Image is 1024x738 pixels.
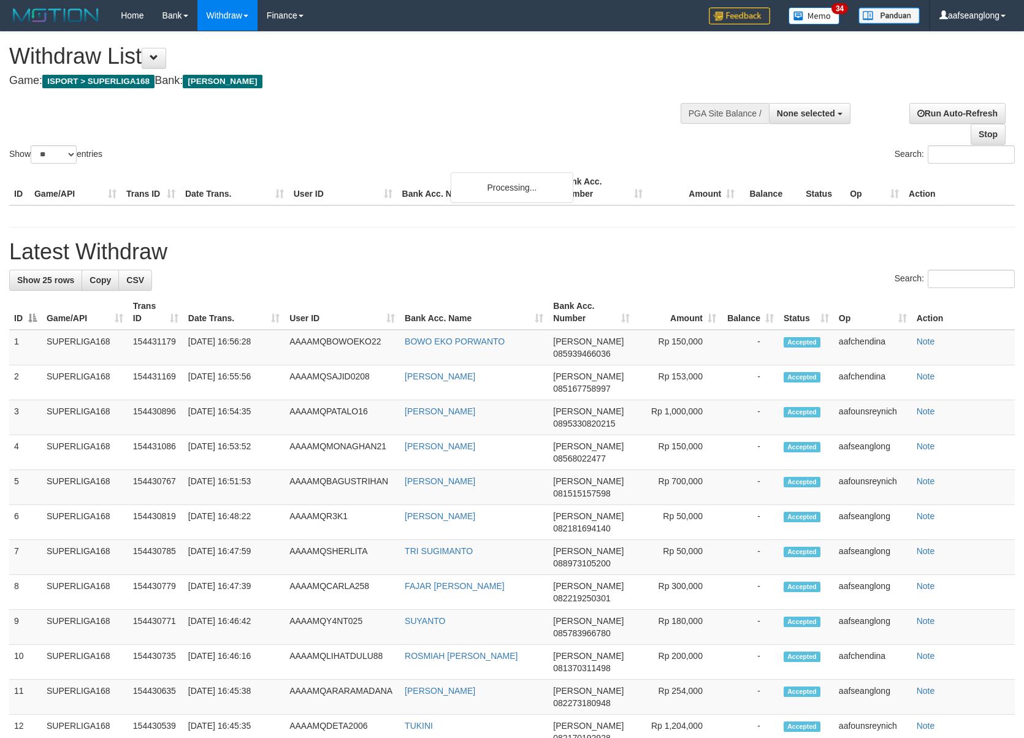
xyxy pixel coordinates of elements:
[285,365,400,400] td: AAAAMQSAJID0208
[635,470,721,505] td: Rp 700,000
[42,75,155,88] span: ISPORT > SUPERLIGA168
[9,435,42,470] td: 4
[405,476,475,486] a: [PERSON_NAME]
[834,680,912,715] td: aafseanglong
[917,476,935,486] a: Note
[721,505,779,540] td: -
[681,103,769,124] div: PGA Site Balance /
[405,337,505,346] a: BOWO EKO PORWANTO
[9,645,42,680] td: 10
[553,581,624,591] span: [PERSON_NAME]
[553,523,610,533] span: Copy 082181694140 to clipboard
[784,687,820,697] span: Accepted
[553,454,606,463] span: Copy 08568022477 to clipboard
[635,330,721,365] td: Rp 150,000
[721,400,779,435] td: -
[834,330,912,365] td: aafchendina
[405,546,473,556] a: TRI SUGIMANTO
[721,540,779,575] td: -
[635,435,721,470] td: Rp 150,000
[553,337,624,346] span: [PERSON_NAME]
[9,44,670,69] h1: Withdraw List
[917,581,935,591] a: Note
[128,330,183,365] td: 154431179
[553,628,610,638] span: Copy 085783966780 to clipboard
[405,406,475,416] a: [PERSON_NAME]
[784,512,820,522] span: Accepted
[128,295,183,330] th: Trans ID: activate to sort column ascending
[405,581,505,591] a: FAJAR [PERSON_NAME]
[183,680,285,715] td: [DATE] 16:45:38
[42,435,128,470] td: SUPERLIGA168
[635,575,721,610] td: Rp 300,000
[82,270,119,291] a: Copy
[397,170,556,205] th: Bank Acc. Name
[285,610,400,645] td: AAAAMQY4NT025
[42,540,128,575] td: SUPERLIGA168
[858,7,920,24] img: panduan.png
[553,721,624,731] span: [PERSON_NAME]
[553,419,615,428] span: Copy 0895330820215 to clipboard
[779,295,834,330] th: Status: activate to sort column ascending
[917,511,935,521] a: Note
[553,663,610,673] span: Copy 081370311498 to clipboard
[635,680,721,715] td: Rp 254,000
[90,275,111,285] span: Copy
[789,7,840,25] img: Button%20Memo.svg
[285,400,400,435] td: AAAAMQPATALO16
[769,103,850,124] button: None selected
[118,270,152,291] a: CSV
[917,371,935,381] a: Note
[917,337,935,346] a: Note
[183,295,285,330] th: Date Trans.: activate to sort column ascending
[405,511,475,521] a: [PERSON_NAME]
[721,330,779,365] td: -
[635,295,721,330] th: Amount: activate to sort column ascending
[9,540,42,575] td: 7
[834,575,912,610] td: aafseanglong
[635,365,721,400] td: Rp 153,000
[553,616,624,626] span: [PERSON_NAME]
[834,540,912,575] td: aafseanglong
[285,295,400,330] th: User ID: activate to sort column ascending
[451,172,573,203] div: Processing...
[9,6,102,25] img: MOTION_logo.png
[9,505,42,540] td: 6
[9,75,670,87] h4: Game: Bank:
[9,400,42,435] td: 3
[128,575,183,610] td: 154430779
[553,371,624,381] span: [PERSON_NAME]
[289,170,397,205] th: User ID
[183,505,285,540] td: [DATE] 16:48:22
[29,170,121,205] th: Game/API
[895,145,1015,164] label: Search:
[917,546,935,556] a: Note
[784,442,820,452] span: Accepted
[553,349,610,359] span: Copy 085939466036 to clipboard
[183,645,285,680] td: [DATE] 16:46:16
[556,170,648,205] th: Bank Acc. Number
[9,365,42,400] td: 2
[285,680,400,715] td: AAAAMQARARAMADANA
[834,470,912,505] td: aafounsreynich
[17,275,74,285] span: Show 25 rows
[9,145,102,164] label: Show entries
[834,610,912,645] td: aafseanglong
[845,170,904,205] th: Op
[183,75,262,88] span: [PERSON_NAME]
[42,575,128,610] td: SUPERLIGA168
[895,270,1015,288] label: Search:
[128,435,183,470] td: 154431086
[126,275,144,285] span: CSV
[917,651,935,661] a: Note
[9,610,42,645] td: 9
[721,645,779,680] td: -
[917,721,935,731] a: Note
[285,330,400,365] td: AAAAMQBOWOEKO22
[784,407,820,417] span: Accepted
[917,686,935,696] a: Note
[405,651,518,661] a: ROSMIAH [PERSON_NAME]
[912,295,1015,330] th: Action
[834,295,912,330] th: Op: activate to sort column ascending
[183,435,285,470] td: [DATE] 16:53:52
